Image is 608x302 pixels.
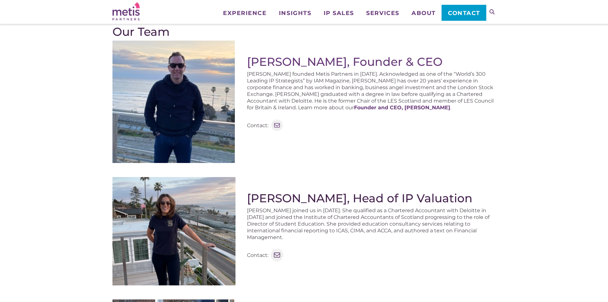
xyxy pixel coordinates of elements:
[247,122,268,129] p: Contact:
[247,71,496,111] p: [PERSON_NAME] founded Metis Partners in [DATE]. Acknowledged as one of the “World’s 300 Leading I...
[247,55,443,69] a: [PERSON_NAME], Founder & CEO
[112,25,496,38] h2: Our Team
[442,5,486,21] a: Contact
[223,10,266,16] span: Experience
[448,10,480,16] span: Contact
[112,2,140,20] img: Metis Partners
[412,10,436,16] span: About
[279,10,311,16] span: Insights
[324,10,354,16] span: IP Sales
[247,207,496,241] p: [PERSON_NAME] joined us in [DATE]. She qualified as a Chartered Accountant with Deloitte in [DATE...
[247,191,496,205] h2: [PERSON_NAME], Head of IP Valuation
[366,10,399,16] span: Services
[247,252,268,259] p: Contact:
[354,105,450,111] a: Founder and CEO, [PERSON_NAME]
